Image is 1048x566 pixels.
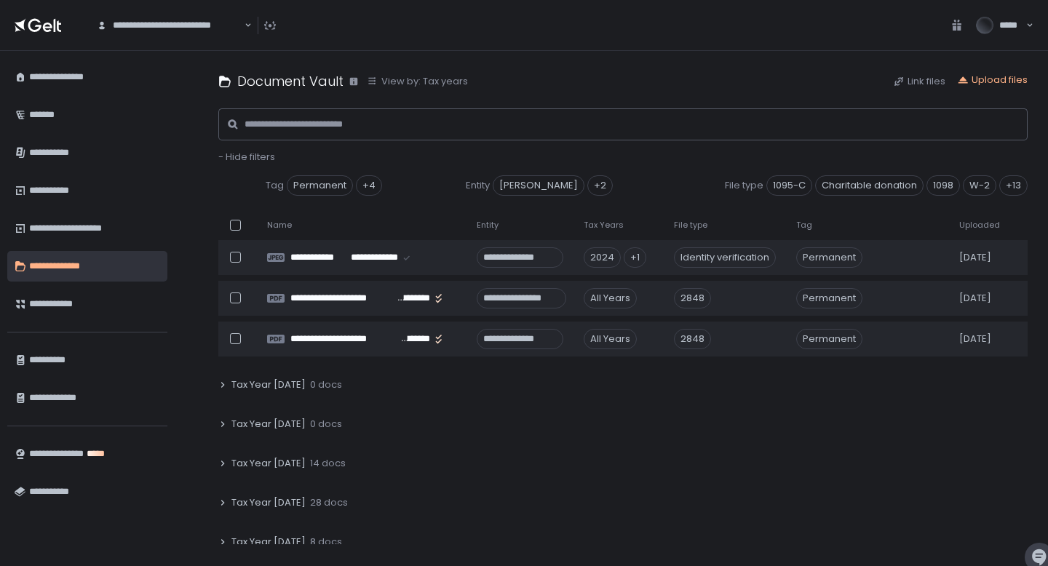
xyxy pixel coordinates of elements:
[231,418,306,431] span: Tax Year [DATE]
[587,175,613,196] div: +2
[356,175,382,196] div: +4
[584,247,621,268] div: 2024
[959,332,991,346] span: [DATE]
[231,378,306,391] span: Tax Year [DATE]
[87,10,252,41] div: Search for option
[674,288,711,308] div: 2848
[466,179,490,192] span: Entity
[796,288,862,308] span: Permanent
[963,175,996,196] span: W-2
[231,496,306,509] span: Tax Year [DATE]
[725,179,763,192] span: File type
[584,329,637,349] div: All Years
[796,329,862,349] span: Permanent
[957,73,1028,87] button: Upload files
[959,292,991,305] span: [DATE]
[796,220,812,231] span: Tag
[584,288,637,308] div: All Years
[310,378,342,391] span: 0 docs
[231,457,306,470] span: Tax Year [DATE]
[231,535,306,549] span: Tax Year [DATE]
[624,247,646,268] div: +1
[242,18,243,33] input: Search for option
[959,220,1000,231] span: Uploaded
[267,220,292,231] span: Name
[584,220,624,231] span: Tax Years
[266,179,284,192] span: Tag
[218,151,275,164] button: - Hide filters
[237,71,344,91] h1: Document Vault
[674,247,776,268] div: Identity verification
[674,329,711,349] div: 2848
[796,247,862,268] span: Permanent
[493,175,584,196] span: [PERSON_NAME]
[310,535,342,549] span: 8 docs
[310,418,342,431] span: 0 docs
[893,75,945,88] button: Link files
[926,175,960,196] span: 1098
[766,175,812,196] span: 1095-C
[959,251,991,264] span: [DATE]
[367,75,468,88] button: View by: Tax years
[287,175,353,196] span: Permanent
[999,175,1028,196] div: +13
[310,457,346,470] span: 14 docs
[674,220,707,231] span: File type
[218,150,275,164] span: - Hide filters
[477,220,499,231] span: Entity
[310,496,348,509] span: 28 docs
[815,175,924,196] span: Charitable donation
